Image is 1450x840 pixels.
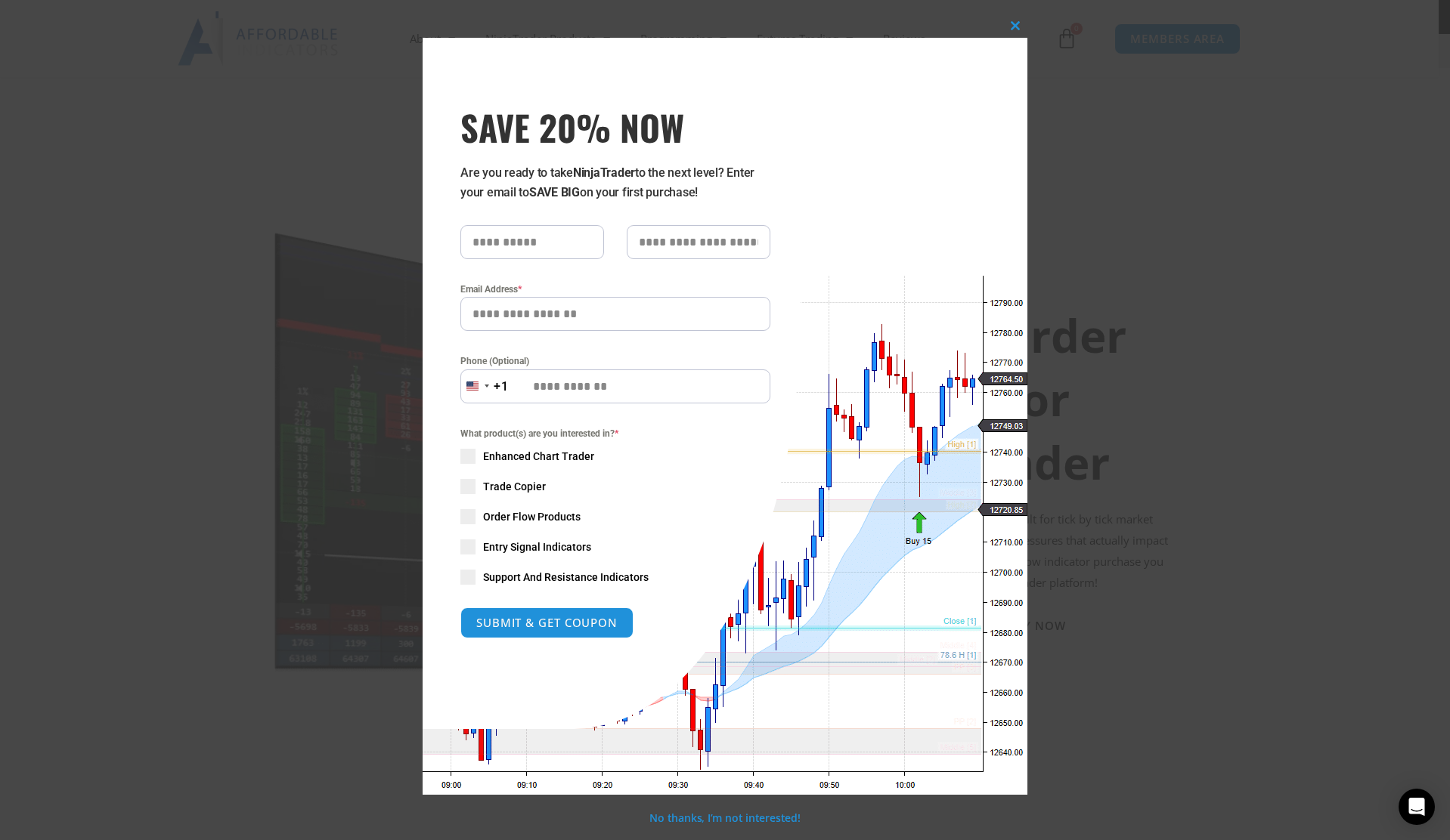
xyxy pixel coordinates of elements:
span: Entry Signal Indicators [483,539,591,554]
label: Entry Signal Indicators [460,539,770,554]
strong: NinjaTrader [573,165,635,180]
span: Trade Copier [483,479,546,494]
div: Open Intercom Messenger [1399,789,1435,825]
label: Support And Resistance Indicators [460,570,770,585]
span: Order Flow Products [483,509,581,524]
label: Email Address [460,282,770,297]
a: No thanks, I’m not interested! [649,811,800,825]
p: Are you ready to take to the next level? Enter your email to on your first purchase! [460,163,770,202]
button: Selected country [460,369,509,403]
label: Trade Copier [460,479,770,494]
button: SUBMIT & GET COUPON [460,607,634,638]
label: Enhanced Chart Trader [460,449,770,464]
strong: SAVE BIG [529,185,580,199]
span: What product(s) are you interested in? [460,426,770,441]
span: SAVE 20% NOW [460,106,770,148]
div: +1 [494,377,509,397]
label: Phone (Optional) [460,354,770,369]
span: Enhanced Chart Trader [483,449,594,464]
span: Support And Resistance Indicators [483,570,649,585]
label: Order Flow Products [460,509,770,524]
